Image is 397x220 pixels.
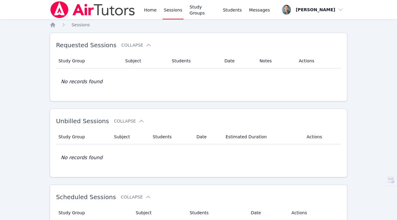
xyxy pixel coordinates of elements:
span: Unbilled Sessions [56,117,109,125]
button: Collapse [114,118,144,124]
span: Sessions [72,22,90,27]
span: Requested Sessions [56,41,116,49]
span: Messages [249,7,270,13]
th: Study Group [56,130,110,144]
img: Air Tutors [50,1,136,18]
button: Collapse [121,194,151,200]
button: Collapse [121,42,152,48]
th: Actions [303,130,341,144]
span: Scheduled Sessions [56,193,116,201]
th: Notes [256,54,295,68]
th: Subject [122,54,168,68]
nav: Breadcrumb [50,22,348,28]
th: Students [168,54,221,68]
a: Sessions [72,22,90,28]
td: No records found [56,144,341,171]
th: Students [149,130,193,144]
th: Study Group [56,54,122,68]
th: Date [221,54,256,68]
th: Subject [110,130,149,144]
th: Date [193,130,222,144]
th: Actions [295,54,341,68]
th: Estimated Duration [222,130,303,144]
td: No records found [56,68,341,95]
